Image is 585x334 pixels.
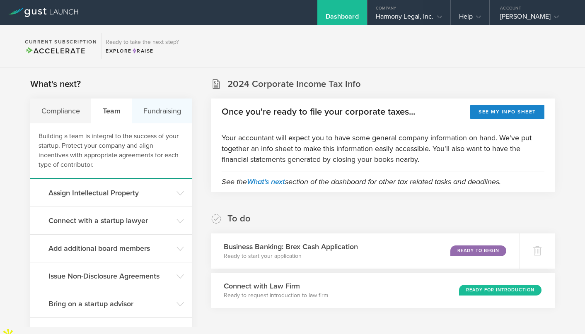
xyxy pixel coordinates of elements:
p: Ready to request introduction to law firm [224,291,328,300]
iframe: Chat Widget [544,294,585,334]
div: Building a team is integral to the success of your startup. Protect your company and align incent... [30,123,192,179]
h2: Current Subscription [25,39,97,44]
div: Fundraising [132,99,192,123]
div: Connect with Law FirmReady to request introduction to law firmReady for Introduction [211,273,555,308]
button: See my info sheet [470,105,544,119]
div: Ready to Begin [450,245,506,256]
h2: What's next? [30,78,81,90]
h3: Ready to take the next step? [106,39,179,45]
div: Harmony Legal, Inc. [376,12,442,25]
div: Ready to take the next step?ExploreRaise [101,33,183,59]
h2: 2024 Corporate Income Tax Info [227,78,361,90]
h3: Issue Non-Disclosure Agreements [48,271,172,281]
div: Ready for Introduction [459,285,541,296]
h2: To do [227,213,251,225]
span: Raise [132,48,154,54]
div: Business Banking: Brex Cash ApplicationReady to start your applicationReady to Begin [211,233,520,269]
em: See the section of the dashboard for other tax related tasks and deadlines. [222,177,501,186]
div: Explore [106,47,179,55]
div: Compliance [30,99,92,123]
div: [PERSON_NAME] [500,12,570,25]
div: Dashboard [326,12,359,25]
h3: Connect with a startup lawyer [48,215,172,226]
h2: Once you're ready to file your corporate taxes... [222,106,415,118]
h3: Bring on a startup advisor [48,298,172,309]
div: Team [92,99,132,123]
h3: Business Banking: Brex Cash Application [224,241,358,252]
div: Help [459,12,481,25]
h3: Add additional board members [48,243,172,254]
h3: Assign Intellectual Property [48,187,172,198]
a: What's next [247,177,285,186]
p: Ready to start your application [224,252,358,260]
h3: Connect with Law Firm [224,281,328,291]
span: Accelerate [25,46,85,55]
p: Your accountant will expect you to have some general company information on hand. We've put toget... [222,132,544,165]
